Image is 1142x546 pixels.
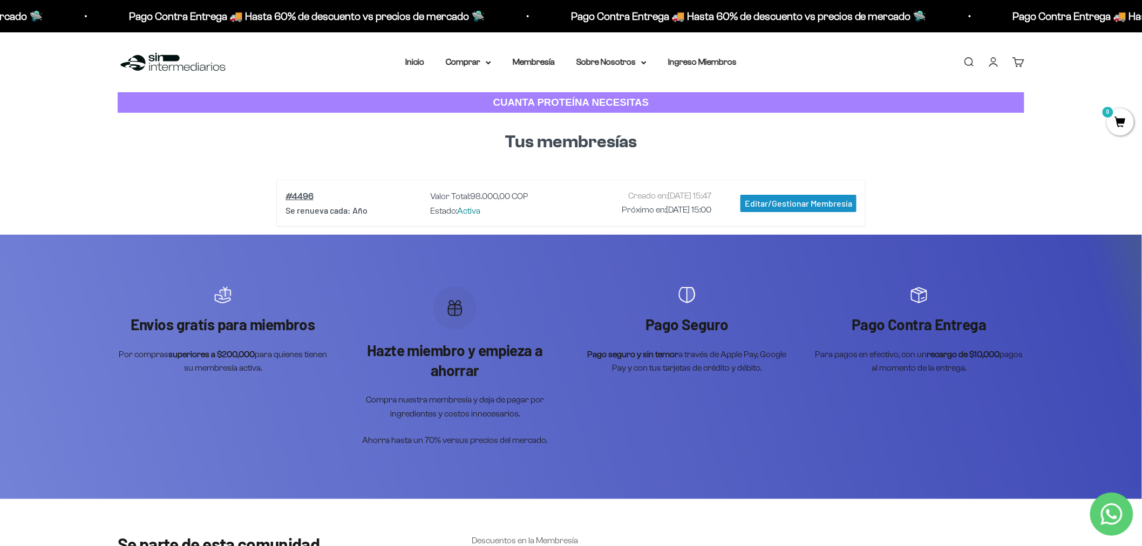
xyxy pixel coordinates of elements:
span: [DATE] 15:00 [667,203,712,217]
a: Membresía [513,57,555,66]
a: Creado en:[DATE] 15:47 [629,189,712,203]
a: Inicio [405,57,424,66]
strong: Pago seguro y sin temor [588,350,679,359]
a: Ingreso Miembros [668,57,737,66]
a: CUANTA PROTEÍNA NECESITAS [118,92,1024,113]
a: Estado:Activa [431,206,481,215]
strong: recargo de $10,000 [927,350,1000,359]
p: Pago Contra Entrega 🚚 Hasta 60% de descuento vs precios de mercado 🛸 [570,8,926,25]
summary: Comprar [446,55,491,69]
p: Hazte miembro y empieza a ahorrar [350,340,560,380]
span: [DATE] 15:47 [668,189,712,203]
span: 98.000,00 COP [471,192,529,201]
div: Se renueva cada: Año [285,203,422,217]
strong: superiores a $200,000 [168,350,255,359]
div: Editar/Gestionar Membresía [740,195,857,212]
strong: CUANTA PROTEÍNA NECESITAS [493,97,649,108]
p: Pago Contra Entrega 🚚 Hasta 60% de descuento vs precios de mercado 🛸 [128,8,484,25]
h1: Tus membresías [285,130,857,154]
p: Para pagos en efectivo, con un pagos al momento de la entrega. [814,347,1024,375]
div: Artículo 4 de 4 [814,286,1024,375]
p: Pago Contra Entrega [814,315,1024,334]
p: Por compras para quienes tienen su membresía activa. [118,347,328,375]
a: #4496 [285,192,314,201]
p: a través de Apple Pay, Google Pay y con tus tarjetas de crédito y débito. [582,347,792,375]
a: Valor Total:98.000,00 COP [431,192,529,201]
a: Próximo en:[DATE] 15:00 [622,203,712,217]
span: Activa [458,206,481,215]
p: Envios gratís para miembros [118,315,328,334]
p: Pago Seguro [582,315,792,334]
summary: Sobre Nosotros [576,55,647,69]
div: Artículo 3 de 4 [582,286,792,375]
p: Ahorra hasta un 70% versus precios del mercado. [350,433,560,447]
div: Artículo 1 de 4 [118,286,328,375]
p: Compra nuestra membresía y deja de pagar por ingredientes y costos innecesarios. [350,393,560,420]
a: 0 [1107,117,1134,129]
div: Artículo 2 de 4 [350,286,560,447]
mark: 0 [1102,106,1114,119]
